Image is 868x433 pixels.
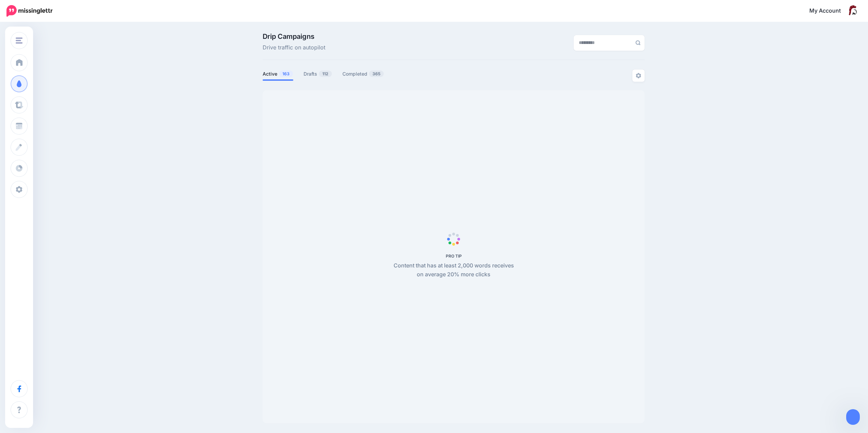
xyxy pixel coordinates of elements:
a: Completed365 [342,70,384,78]
h5: PRO TIP [390,253,518,259]
span: 112 [319,71,332,77]
p: Content that has at least 2,000 words receives on average 20% more clicks [390,261,518,279]
img: settings-grey.png [636,73,641,78]
span: 163 [279,71,293,77]
a: Drafts112 [304,70,332,78]
span: 365 [369,71,384,77]
img: search-grey-6.png [635,40,641,45]
img: Missinglettr [6,5,53,17]
a: My Account [803,3,858,19]
a: Active163 [263,70,293,78]
img: menu.png [16,37,23,44]
span: Drip Campaigns [263,33,325,40]
span: Drive traffic on autopilot [263,43,325,52]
